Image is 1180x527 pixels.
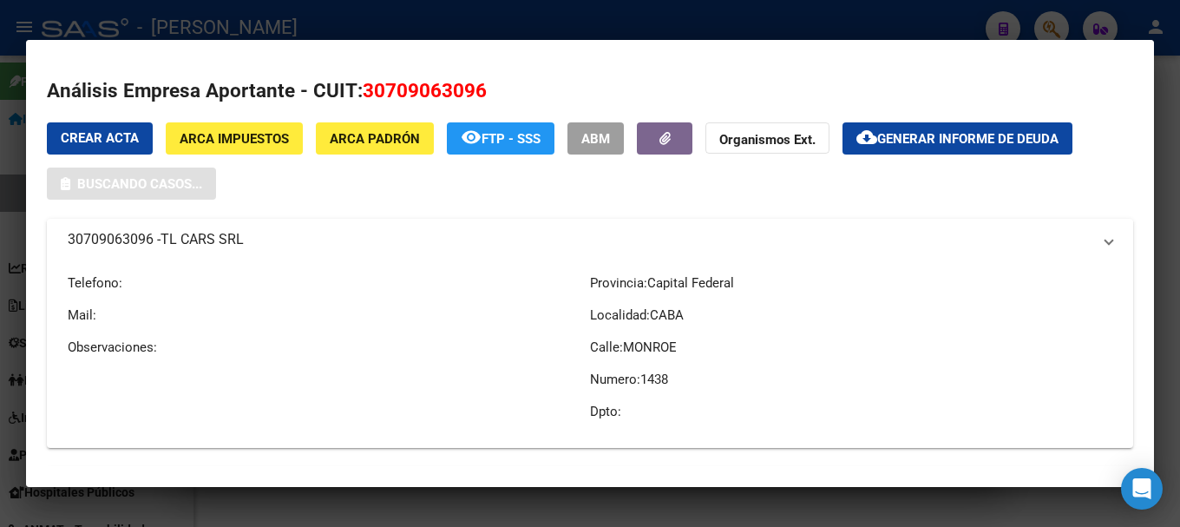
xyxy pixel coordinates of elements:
[705,122,829,155] button: Organismos Ext.
[77,176,202,192] span: Buscando casos...
[47,168,216,200] button: Buscando casos...
[650,307,684,323] span: CABA
[856,127,877,148] mat-icon: cloud_download
[316,122,434,155] button: ARCA Padrón
[61,130,139,146] span: Crear Acta
[590,402,1112,421] p: Dpto:
[877,131,1059,147] span: Generar informe de deuda
[68,229,1091,250] mat-panel-title: 30709063096 -
[68,273,590,293] p: Telefono:
[47,76,1133,106] h2: Análisis Empresa Aportante - CUIT:
[842,122,1072,155] button: Generar informe de deuda
[447,122,554,155] button: FTP - SSS
[581,131,610,147] span: ABM
[590,273,1112,293] p: Provincia:
[330,131,420,147] span: ARCA Padrón
[590,370,1112,389] p: Numero:
[1121,468,1163,510] div: Open Intercom Messenger
[461,127,482,148] mat-icon: remove_red_eye
[68,306,590,325] p: Mail:
[640,372,668,387] span: 1438
[590,306,1112,325] p: Localidad:
[166,122,303,155] button: ARCA Impuestos
[363,79,487,102] span: 30709063096
[47,260,1133,448] div: 30709063096 -TL CARS SRL
[647,275,734,291] span: Capital Federal
[623,339,677,355] span: MONROE
[180,131,289,147] span: ARCA Impuestos
[719,132,816,148] strong: Organismos Ext.
[161,229,244,250] span: TL CARS SRL
[590,338,1112,357] p: Calle:
[47,122,153,155] button: Crear Acta
[47,219,1133,260] mat-expansion-panel-header: 30709063096 -TL CARS SRL
[567,122,624,155] button: ABM
[482,131,541,147] span: FTP - SSS
[68,338,590,357] p: Observaciones:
